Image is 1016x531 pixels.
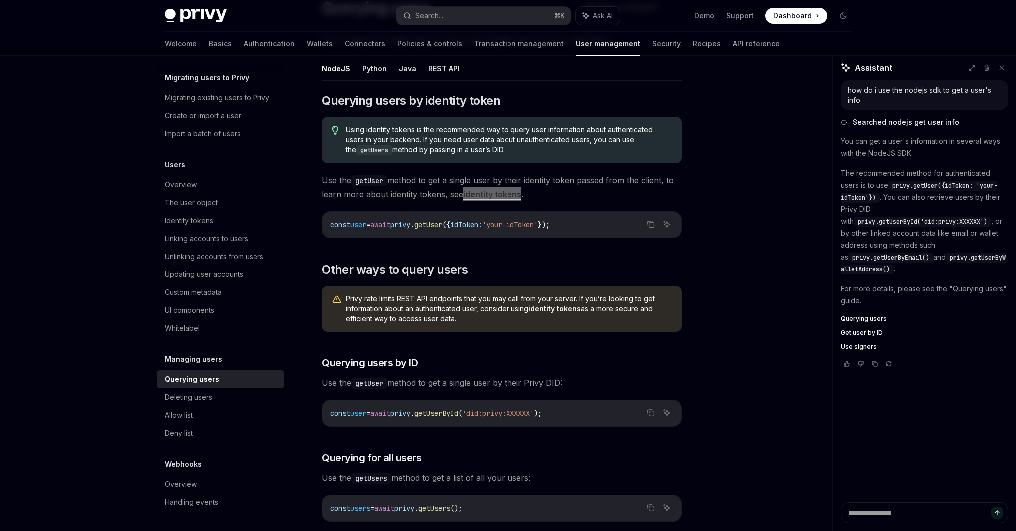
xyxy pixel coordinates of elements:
span: 'your-idToken' [482,220,538,229]
span: Use the method to get a single user by their identity token passed from the client, to learn more... [322,173,682,201]
button: REST API [428,57,460,80]
div: Create or import a user [165,110,241,122]
span: users [350,504,370,513]
div: Overview [165,478,197,490]
a: Updating user accounts [157,265,284,283]
span: Use the method to get a single user by their Privy DID: [322,376,682,390]
a: Deleting users [157,388,284,406]
div: how do i use the nodejs sdk to get a user's info [848,85,1001,105]
div: Search... [415,10,443,22]
code: getUser [351,175,387,186]
span: const [330,504,350,513]
a: Demo [694,11,714,21]
div: Querying users [165,373,219,385]
div: The user object [165,197,218,209]
a: Dashboard [765,8,827,24]
a: Identity tokens [157,212,284,230]
span: ); [534,409,542,418]
div: Import a batch of users [165,128,241,140]
p: You can get a user's information in several ways with the NodeJS SDK. [841,135,1008,159]
span: const [330,220,350,229]
a: API reference [733,32,780,56]
span: Use the method to get a list of all your users: [322,471,682,485]
span: Querying users by ID [322,356,418,370]
span: (); [450,504,462,513]
a: identity tokens [528,304,581,313]
svg: Tip [332,126,339,135]
a: Querying users [157,370,284,388]
span: ⌘ K [554,12,565,20]
span: privy [390,409,410,418]
a: Support [726,11,754,21]
span: privy.getUserByWalletAddress() [841,254,1006,273]
a: Migrating existing users to Privy [157,89,284,107]
div: Deleting users [165,391,212,403]
button: Ask AI [660,406,673,419]
div: Deny list [165,427,193,439]
span: ({ [442,220,450,229]
h5: Webhooks [165,458,202,470]
span: Searched nodejs get user info [853,117,959,127]
div: Allow list [165,409,193,421]
span: user [350,220,366,229]
a: Whitelabel [157,319,284,337]
button: Ask AI [576,7,620,25]
img: dark logo [165,9,227,23]
span: Dashboard [773,11,812,21]
button: Ask AI [660,501,673,514]
a: Allow list [157,406,284,424]
span: Get user by ID [841,329,883,337]
span: getUsers [418,504,450,513]
span: = [370,504,374,513]
span: privy.getUserById('did:privy:XXXXXX') [858,218,987,226]
p: The recommended method for authenticated users is to use . You can also retrieve users by their P... [841,167,1008,275]
span: privy [390,220,410,229]
button: Send message [991,507,1003,519]
span: user [350,409,366,418]
a: Policies & controls [397,32,462,56]
span: privy [394,504,414,513]
span: = [366,409,370,418]
span: const [330,409,350,418]
a: Transaction management [474,32,564,56]
a: Welcome [165,32,197,56]
p: For more details, please see the "Querying users" guide. [841,283,1008,307]
code: getUser [351,378,387,389]
h5: Users [165,159,185,171]
a: Security [652,32,681,56]
span: Other ways to query users [322,262,468,278]
span: Querying for all users [322,451,421,465]
a: Basics [209,32,232,56]
div: Linking accounts to users [165,233,248,245]
span: idToken: [450,220,482,229]
span: Querying users [841,315,887,323]
button: Searched nodejs get user info [841,117,1008,127]
span: Use signers [841,343,877,351]
span: Ask AI [593,11,613,21]
span: await [370,409,390,418]
button: Ask AI [660,218,673,231]
code: getUsers [351,473,391,484]
div: Whitelabel [165,322,200,334]
span: Assistant [855,62,892,74]
div: Unlinking accounts from users [165,251,263,263]
a: UI components [157,301,284,319]
a: Querying users [841,315,1008,323]
span: Using identity tokens is the recommended way to query user information about authenticated users ... [346,125,672,155]
button: Python [362,57,387,80]
span: . [410,220,414,229]
span: await [374,504,394,513]
span: . [410,409,414,418]
button: Java [399,57,416,80]
div: Handling events [165,496,218,508]
h5: Managing users [165,353,222,365]
a: Authentication [244,32,295,56]
button: NodeJS [322,57,350,80]
a: Create or import a user [157,107,284,125]
a: Handling events [157,493,284,511]
svg: Warning [332,295,342,305]
div: Custom metadata [165,286,222,298]
a: Deny list [157,424,284,442]
a: Unlinking accounts from users [157,248,284,265]
a: The user object [157,194,284,212]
